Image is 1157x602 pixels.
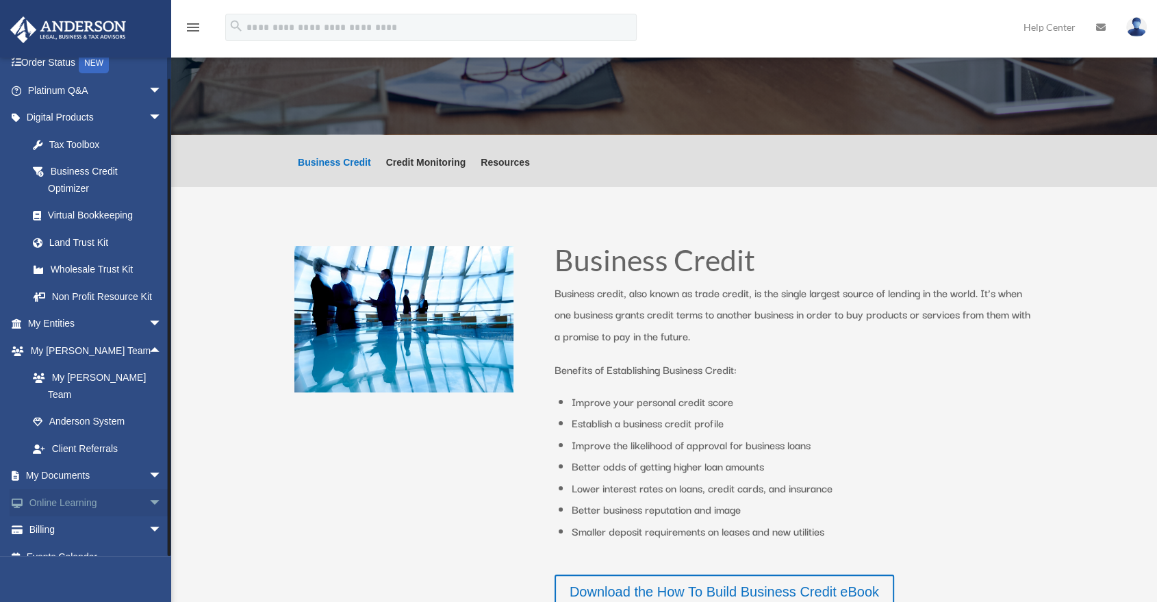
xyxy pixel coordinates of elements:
[19,435,183,462] a: Client Referrals
[48,136,166,153] div: Tax Toolbox
[19,131,183,158] a: Tax Toolbox
[48,207,166,224] div: Virtual Bookkeeping
[149,310,176,338] span: arrow_drop_down
[298,158,371,187] a: Business Credit
[10,543,183,570] a: Events Calendar
[572,521,1034,542] li: Smaller deposit requirements on leases and new utilities
[149,462,176,490] span: arrow_drop_down
[1126,17,1147,37] img: User Pic
[10,310,183,338] a: My Entitiesarrow_drop_down
[481,158,530,187] a: Resources
[555,359,1034,381] p: Benefits of Establishing Business Credit:
[10,49,183,77] a: Order StatusNEW
[149,104,176,132] span: arrow_drop_down
[6,16,130,43] img: Anderson Advisors Platinum Portal
[149,489,176,517] span: arrow_drop_down
[10,489,183,516] a: Online Learningarrow_drop_down
[572,412,1034,434] li: Establish a business credit profile
[572,455,1034,477] li: Better odds of getting higher loan amounts
[294,246,513,392] img: business people talking in office
[572,434,1034,456] li: Improve the likelihood of approval for business loans
[19,158,176,202] a: Business Credit Optimizer
[19,283,183,310] a: Non Profit Resource Kit
[185,24,201,36] a: menu
[19,364,183,408] a: My [PERSON_NAME] Team
[386,158,466,187] a: Credit Monitoring
[19,229,183,256] a: Land Trust Kit
[229,18,244,34] i: search
[48,234,166,251] div: Land Trust Kit
[555,246,1034,282] h1: Business Credit
[19,408,183,436] a: Anderson System
[572,499,1034,521] li: Better business reputation and image
[10,462,183,490] a: My Documentsarrow_drop_down
[48,163,159,197] div: Business Credit Optimizer
[149,77,176,105] span: arrow_drop_down
[48,261,166,278] div: Wholesale Trust Kit
[10,104,183,131] a: Digital Productsarrow_drop_down
[572,477,1034,499] li: Lower interest rates on loans, credit cards, and insurance
[185,19,201,36] i: menu
[79,53,109,73] div: NEW
[19,256,183,284] a: Wholesale Trust Kit
[10,77,183,104] a: Platinum Q&Aarrow_drop_down
[149,337,176,365] span: arrow_drop_up
[10,337,183,364] a: My [PERSON_NAME] Teamarrow_drop_up
[572,391,1034,413] li: Improve your personal credit score
[10,516,183,544] a: Billingarrow_drop_down
[555,282,1034,360] p: Business credit, also known as trade credit, is the single largest source of lending in the world...
[19,202,183,229] a: Virtual Bookkeeping
[48,288,166,305] div: Non Profit Resource Kit
[149,516,176,544] span: arrow_drop_down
